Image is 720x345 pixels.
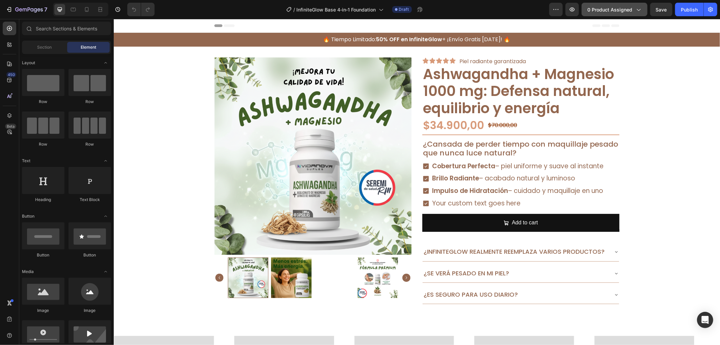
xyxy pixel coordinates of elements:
[650,3,672,16] button: Save
[310,227,491,238] p: ¿InfiniteGlow realmente reemplaza varios productos?
[22,141,64,147] div: Row
[22,99,64,105] div: Row
[697,312,713,328] div: Open Intercom Messenger
[100,155,111,166] span: Toggle open
[318,155,490,164] p: – acabado natural y luminoso
[309,46,506,99] h2: Ashwagandha + Magnesio 1000 mg: Defensa natural, equilibrio y energía
[22,197,64,203] div: Heading
[81,44,96,50] span: Element
[69,99,111,105] div: Row
[22,252,64,258] div: Button
[318,167,394,176] strong: Impulso de Hidratación
[309,195,506,213] button: Add to cart
[100,211,111,222] span: Toggle open
[3,3,50,16] button: 7
[310,249,395,260] p: ¿Se verá pesado en mi piel?
[289,255,297,263] button: Carousel Next Arrow
[294,6,295,13] span: /
[100,266,111,277] span: Toggle open
[100,57,111,68] span: Toggle open
[587,6,632,13] span: 0 product assigned
[398,199,424,209] div: Add to cart
[681,6,698,13] div: Publish
[69,197,111,203] div: Text Block
[675,3,703,16] button: Publish
[37,44,52,50] span: Section
[310,270,404,281] p: ¿Es seguro para uso diario?
[22,307,64,314] div: Image
[22,158,30,164] span: Text
[127,3,155,16] div: Undo/Redo
[6,72,16,77] div: 450
[309,99,371,114] div: $34.900,00
[656,7,667,13] span: Save
[318,143,490,152] p: – piel uniforme y suave al instante
[22,213,34,219] span: Button
[318,155,365,164] strong: Brillo Radiante
[22,22,111,35] input: Search Sections & Elements
[318,143,381,152] strong: Cobertura Perfecta
[374,101,404,112] div: $70.000,00
[309,121,505,139] p: ¿Cansada de perder tiempo con maquillaje pesado que nunca luce natural?
[582,3,647,16] button: 0 product assigned
[69,307,111,314] div: Image
[318,168,490,176] p: – cuidado y maquillaje en uno
[297,6,376,13] span: InfiniteGlow Base 4‑in‑1 Foundation
[44,5,47,14] p: 7
[5,124,16,129] div: Beta
[69,252,111,258] div: Button
[317,179,491,190] div: Your custom text goes here
[69,141,111,147] div: Row
[114,19,720,345] iframe: Design area
[346,39,412,46] p: Piel radiante garantizada
[22,269,34,275] span: Media
[22,60,35,66] span: Layout
[399,6,409,13] span: Draft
